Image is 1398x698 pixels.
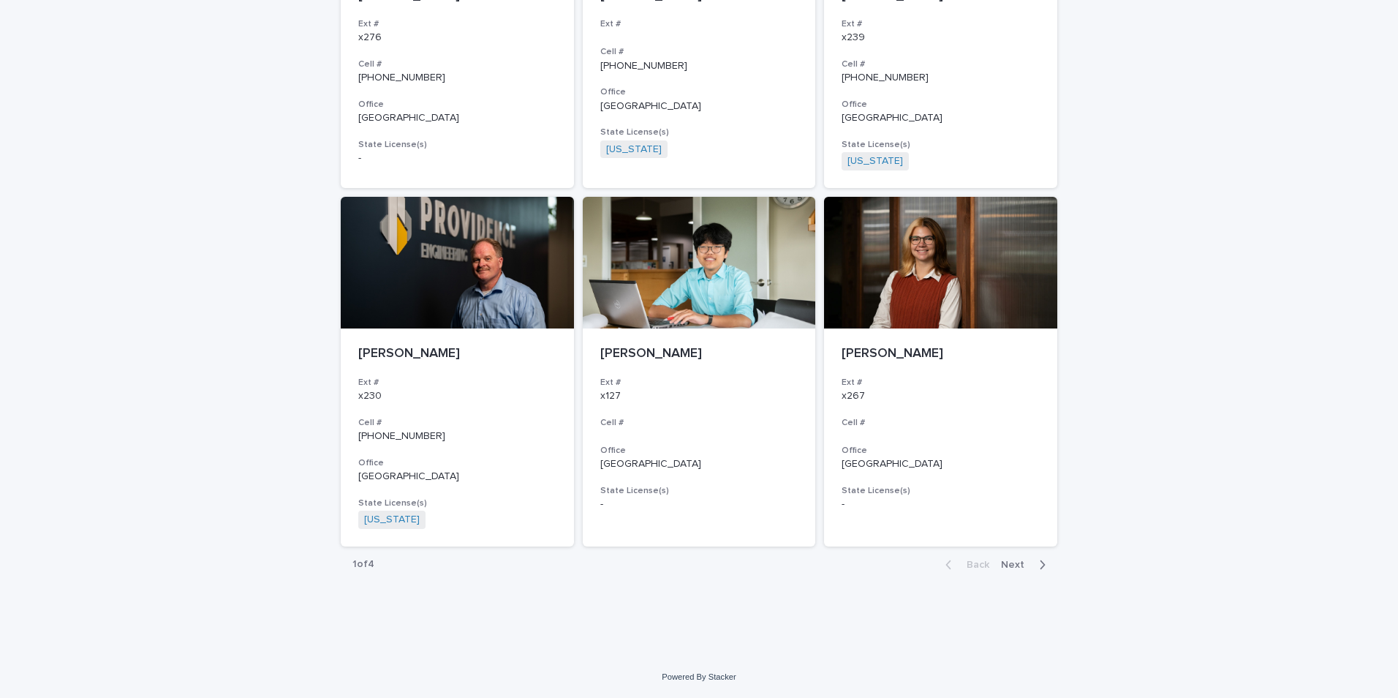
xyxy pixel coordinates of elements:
[600,377,798,389] h3: Ext #
[600,86,798,98] h3: Office
[842,445,1040,457] h3: Office
[600,127,798,138] h3: State License(s)
[600,61,687,71] a: [PHONE_NUMBER]
[600,346,798,362] p: [PERSON_NAME]
[824,197,1057,547] a: [PERSON_NAME]Ext #x267Cell #Office[GEOGRAPHIC_DATA]State License(s)-
[662,672,736,681] a: Powered By Stacker
[358,498,556,509] h3: State License(s)
[842,346,1040,362] p: [PERSON_NAME]
[600,485,798,497] h3: State License(s)
[600,458,798,470] p: [GEOGRAPHIC_DATA]
[842,458,1040,470] p: [GEOGRAPHIC_DATA]
[842,139,1040,151] h3: State License(s)
[358,72,445,83] a: [PHONE_NUMBER]
[600,46,798,58] h3: Cell #
[1001,560,1033,570] span: Next
[358,346,556,362] p: [PERSON_NAME]
[842,391,865,401] a: x267
[600,498,798,511] p: -
[842,112,1040,124] p: [GEOGRAPHIC_DATA]
[847,155,903,168] a: [US_STATE]
[358,32,382,42] a: x276
[842,32,865,42] a: x239
[842,18,1040,30] h3: Ext #
[341,547,386,582] p: 1 of 4
[600,18,798,30] h3: Ext #
[842,59,1040,70] h3: Cell #
[341,197,574,547] a: [PERSON_NAME]Ext #x230Cell #[PHONE_NUMBER]Office[GEOGRAPHIC_DATA]State License(s)[US_STATE]
[358,139,556,151] h3: State License(s)
[842,99,1040,110] h3: Office
[358,457,556,469] h3: Office
[364,514,420,526] a: [US_STATE]
[958,560,989,570] span: Back
[358,112,556,124] p: [GEOGRAPHIC_DATA]
[842,377,1040,389] h3: Ext #
[842,485,1040,497] h3: State License(s)
[600,445,798,457] h3: Office
[358,152,556,165] p: -
[358,377,556,389] h3: Ext #
[600,417,798,429] h3: Cell #
[358,470,556,483] p: [GEOGRAPHIC_DATA]
[600,391,621,401] a: x127
[358,417,556,429] h3: Cell #
[842,417,1040,429] h3: Cell #
[934,558,995,571] button: Back
[842,72,929,83] a: [PHONE_NUMBER]
[358,99,556,110] h3: Office
[842,498,1040,511] p: -
[358,18,556,30] h3: Ext #
[358,59,556,70] h3: Cell #
[358,431,445,441] a: [PHONE_NUMBER]
[600,100,798,113] p: [GEOGRAPHIC_DATA]
[995,558,1057,571] button: Next
[358,391,382,401] a: x230
[606,143,662,156] a: [US_STATE]
[583,197,816,547] a: [PERSON_NAME]Ext #x127Cell #Office[GEOGRAPHIC_DATA]State License(s)-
